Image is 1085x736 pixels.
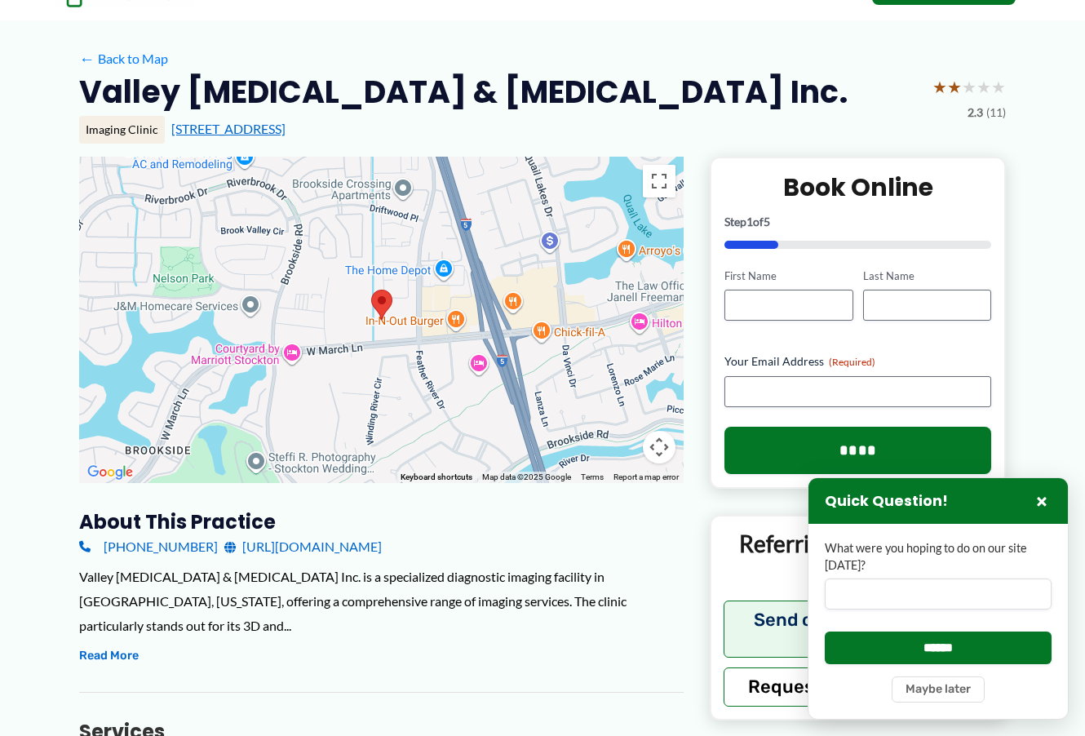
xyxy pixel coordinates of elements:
label: Your Email Address [724,353,991,370]
button: Toggle fullscreen view [643,165,675,197]
span: (Required) [829,356,875,368]
span: (11) [986,102,1006,123]
a: ←Back to Map [79,47,168,71]
div: Valley [MEDICAL_DATA] & [MEDICAL_DATA] Inc. is a specialized diagnostic imaging facility in [GEOG... [79,565,684,637]
button: Request Medical Records [724,667,992,707]
label: Last Name [863,268,991,284]
span: 5 [764,215,770,228]
h3: About this practice [79,509,684,534]
button: Close [1032,491,1052,511]
button: Read More [79,646,139,666]
p: Step of [724,216,991,228]
img: Google [83,462,137,483]
span: ★ [976,72,991,102]
span: ★ [947,72,962,102]
button: Send orders and clinical documents [724,601,992,658]
a: Open this area in Google Maps (opens a new window) [83,462,137,483]
a: [PHONE_NUMBER] [79,534,218,559]
a: Report a map error [613,472,679,481]
span: 2.3 [968,102,983,123]
a: Terms (opens in new tab) [581,472,604,481]
h2: Book Online [724,171,991,203]
span: ★ [962,72,976,102]
label: What were you hoping to do on our site [DATE]? [825,540,1052,574]
span: ← [79,51,95,66]
p: Referring Providers and Staff [724,529,992,588]
button: Maybe later [892,676,985,703]
span: Map data ©2025 Google [482,472,571,481]
span: ★ [932,72,947,102]
button: Keyboard shortcuts [401,472,472,483]
label: First Name [724,268,852,284]
h2: Valley [MEDICAL_DATA] & [MEDICAL_DATA] Inc. [79,72,848,112]
span: ★ [991,72,1006,102]
h3: Quick Question! [825,492,948,511]
button: Map camera controls [643,431,675,463]
a: [URL][DOMAIN_NAME] [224,534,382,559]
div: Imaging Clinic [79,116,165,144]
a: [STREET_ADDRESS] [171,121,286,136]
span: 1 [746,215,753,228]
